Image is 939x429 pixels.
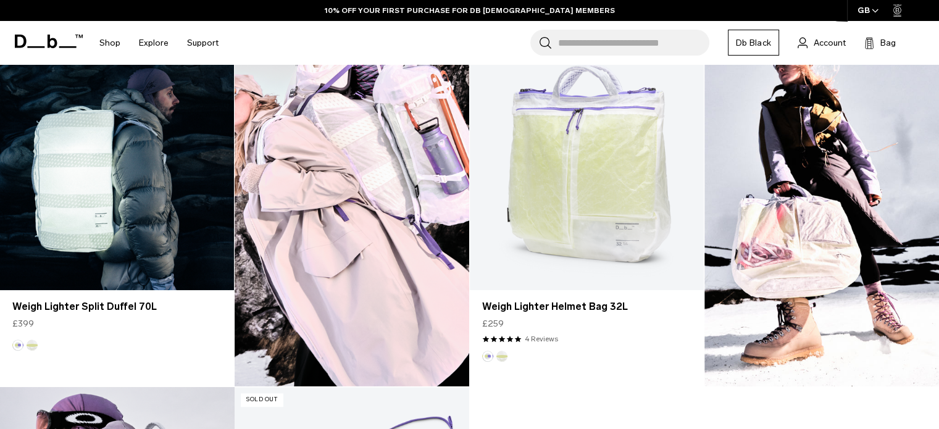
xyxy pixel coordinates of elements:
button: Aurora [482,351,493,362]
a: 4 reviews [525,333,558,344]
a: Weigh Lighter Helmet Bag 32L [482,299,691,314]
nav: Main Navigation [90,21,228,65]
button: Bag [864,35,896,50]
a: Support [187,21,219,65]
span: Bag [880,36,896,49]
a: Weigh Lighter Split Duffel 70L [12,299,222,314]
a: Db Black [728,30,779,56]
img: Content block image [704,30,939,386]
a: Account [798,35,846,50]
a: Shop [99,21,120,65]
button: Aurora [12,339,23,351]
button: Diffusion [496,351,507,362]
a: 10% OFF YOUR FIRST PURCHASE FOR DB [DEMOGRAPHIC_DATA] MEMBERS [325,5,615,16]
button: Diffusion [27,339,38,351]
a: Explore [139,21,169,65]
a: Weigh Lighter Helmet Bag 32L [470,30,704,289]
span: £259 [482,317,504,330]
span: Account [814,36,846,49]
p: Sold Out [241,393,283,406]
span: £399 [12,317,34,330]
img: Content block image [235,30,469,386]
